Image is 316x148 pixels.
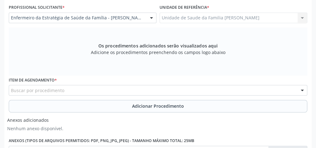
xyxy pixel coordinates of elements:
label: Profissional Solicitante [9,3,65,12]
span: Buscar por procedimento [11,87,64,94]
h6: Anexos adicionados [7,118,63,123]
label: Anexos (Tipos de arquivos permitidos: PDF, PNG, JPG, JPEG) - Tamanho máximo total: 25MB [9,136,194,146]
button: Adicionar Procedimento [9,100,307,112]
p: Nenhum anexo disponível. [7,125,63,132]
label: Item de agendamento [9,76,57,85]
label: Unidade de referência [160,3,209,12]
span: Adicionar Procedimento [132,103,184,109]
span: Adicione os procedimentos preenchendo os campos logo abaixo [91,49,225,56]
span: Enfermeiro da Estratégia de Saúde da Família - [PERSON_NAME] [11,15,144,21]
span: Os procedimentos adicionados serão visualizados aqui [98,42,218,49]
